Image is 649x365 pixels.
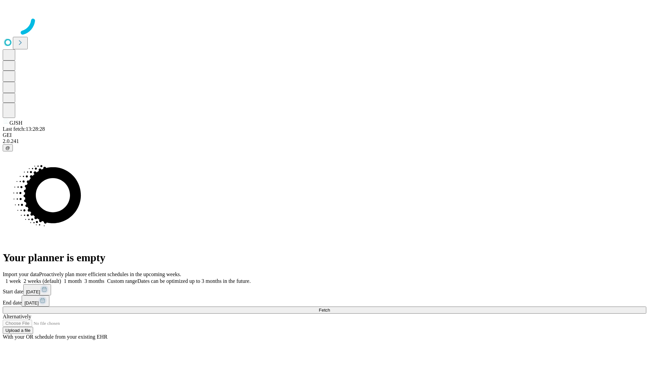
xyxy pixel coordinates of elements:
[3,314,31,319] span: Alternatively
[3,132,646,138] div: GEI
[107,278,137,284] span: Custom range
[23,284,51,295] button: [DATE]
[3,327,33,334] button: Upload a file
[5,145,10,150] span: @
[24,300,39,306] span: [DATE]
[3,126,45,132] span: Last fetch: 13:28:28
[3,144,13,151] button: @
[3,295,646,307] div: End date
[319,308,330,313] span: Fetch
[3,284,646,295] div: Start date
[22,295,49,307] button: [DATE]
[3,334,107,340] span: With your OR schedule from your existing EHR
[85,278,104,284] span: 3 months
[24,278,61,284] span: 2 weeks (default)
[39,271,181,277] span: Proactively plan more efficient schedules in the upcoming weeks.
[26,289,40,294] span: [DATE]
[3,271,39,277] span: Import your data
[9,120,22,126] span: GJSH
[3,138,646,144] div: 2.0.241
[137,278,250,284] span: Dates can be optimized up to 3 months in the future.
[64,278,82,284] span: 1 month
[5,278,21,284] span: 1 week
[3,307,646,314] button: Fetch
[3,251,646,264] h1: Your planner is empty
